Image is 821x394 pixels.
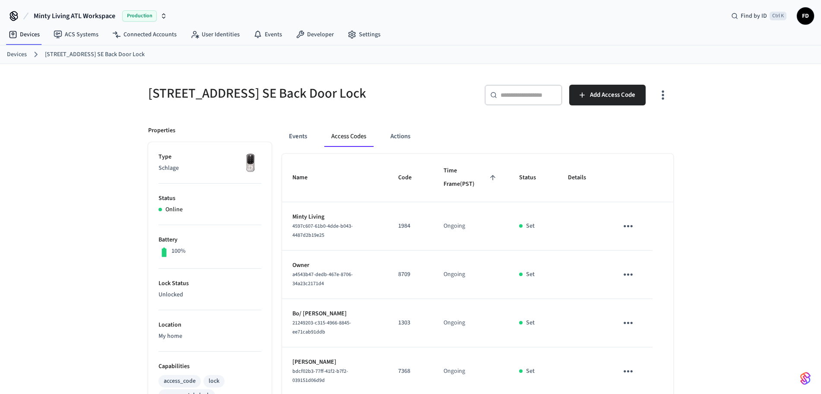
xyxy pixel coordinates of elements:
[7,50,27,59] a: Devices
[184,27,247,42] a: User Identities
[282,126,673,147] div: ant example
[292,171,319,184] span: Name
[398,367,423,376] p: 7368
[324,126,373,147] button: Access Codes
[158,164,261,173] p: Schlage
[158,194,261,203] p: Status
[292,261,378,270] p: Owner
[158,153,261,162] p: Type
[526,318,535,327] p: Set
[384,126,417,147] button: Actions
[292,309,378,318] p: Bo/ [PERSON_NAME]
[398,270,423,279] p: 8709
[398,171,423,184] span: Code
[105,27,184,42] a: Connected Accounts
[770,12,786,20] span: Ctrl K
[590,89,635,101] span: Add Access Code
[292,319,351,336] span: 21249203-c315-4966-8845-ee71cab91ddb
[240,153,261,174] img: Yale Assure Touchscreen Wifi Smart Lock, Satin Nickel, Front
[158,332,261,341] p: My home
[741,12,767,20] span: Find by ID
[292,271,353,287] span: a4543b47-dedb-467e-8706-34a23c2171d4
[526,367,535,376] p: Set
[398,222,423,231] p: 1984
[444,164,498,191] span: Time Frame(PST)
[433,202,509,251] td: Ongoing
[171,247,186,256] p: 100%
[724,8,793,24] div: Find by IDCtrl K
[158,362,261,371] p: Capabilities
[569,85,646,105] button: Add Access Code
[209,377,219,386] div: lock
[2,27,47,42] a: Devices
[526,270,535,279] p: Set
[797,7,814,25] button: FD
[158,321,261,330] p: Location
[158,235,261,245] p: Battery
[798,8,813,24] span: FD
[282,126,314,147] button: Events
[800,372,811,385] img: SeamLogoGradient.69752ec5.svg
[47,27,105,42] a: ACS Systems
[398,318,423,327] p: 1303
[292,222,353,239] span: 4597c607-61b0-4dde-b043-4487d2b19e25
[247,27,289,42] a: Events
[45,50,145,59] a: [STREET_ADDRESS] SE Back Door Lock
[289,27,341,42] a: Developer
[519,171,547,184] span: Status
[292,213,378,222] p: Minty Living
[158,279,261,288] p: Lock Status
[148,85,406,102] h5: [STREET_ADDRESS] SE Back Door Lock
[164,377,196,386] div: access_code
[568,171,597,184] span: Details
[341,27,387,42] a: Settings
[158,290,261,299] p: Unlocked
[292,368,348,384] span: bdcf02b3-77ff-41f2-b7f2-039151d06d9d
[292,358,378,367] p: [PERSON_NAME]
[165,205,183,214] p: Online
[148,126,175,135] p: Properties
[526,222,535,231] p: Set
[433,251,509,299] td: Ongoing
[433,299,509,347] td: Ongoing
[34,11,115,21] span: Minty Living ATL Workspace
[122,10,157,22] span: Production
